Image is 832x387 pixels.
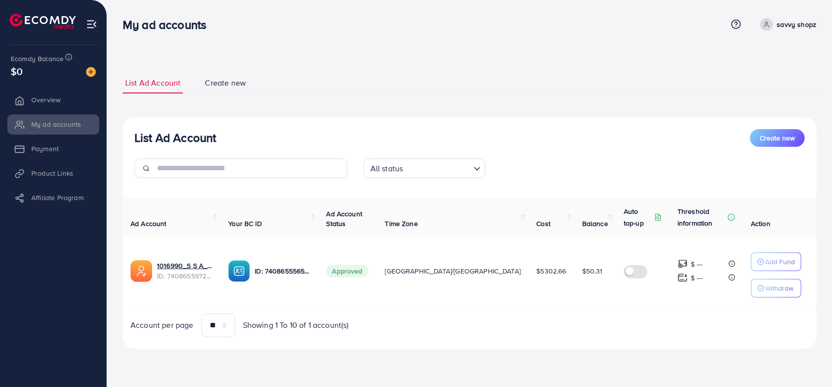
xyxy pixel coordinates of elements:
p: $ --- [691,272,703,284]
span: Ad Account Status [326,209,362,228]
img: top-up amount [678,259,688,269]
span: Time Zone [385,219,417,228]
img: ic-ads-acc.e4c84228.svg [131,260,152,282]
span: Approved [326,265,368,277]
span: $50.31 [582,266,603,276]
span: $5302.66 [536,266,566,276]
p: ID: 7408655565947191312 [255,265,310,277]
span: Action [751,219,770,228]
h3: List Ad Account [134,131,216,145]
p: savvy shopz [777,19,816,30]
p: Add Fund [765,256,795,268]
span: List Ad Account [125,77,180,89]
span: ID: 7408655972178100240 [157,271,213,281]
span: Your BC ID [228,219,262,228]
span: Create new [205,77,246,89]
span: Create new [760,133,795,143]
a: savvy shopz [756,18,816,31]
span: Showing 1 To 10 of 1 account(s) [243,319,349,331]
a: 1016990_S S A_1724962144647 [157,261,213,271]
span: Balance [582,219,608,228]
button: Create new [750,129,805,147]
span: Ad Account [131,219,167,228]
p: $ --- [691,258,703,270]
p: Withdraw [765,282,793,294]
span: Account per page [131,319,194,331]
img: top-up amount [678,273,688,283]
img: menu [86,19,97,30]
img: image [86,67,96,77]
h3: My ad accounts [123,18,214,32]
span: $0 [11,64,22,78]
p: Auto top-up [624,205,652,229]
div: Search for option [363,159,485,178]
span: Ecomdy Balance [11,54,64,64]
input: Search for option [406,159,469,176]
span: All status [369,161,405,176]
span: Cost [536,219,550,228]
button: Add Fund [751,252,801,271]
button: Withdraw [751,279,801,297]
span: [GEOGRAPHIC_DATA]/[GEOGRAPHIC_DATA] [385,266,521,276]
div: <span class='underline'>1016990_S S A_1724962144647</span></br>7408655972178100240 [157,261,213,281]
img: ic-ba-acc.ded83a64.svg [228,260,250,282]
img: logo [10,14,76,29]
p: Threshold information [678,205,725,229]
